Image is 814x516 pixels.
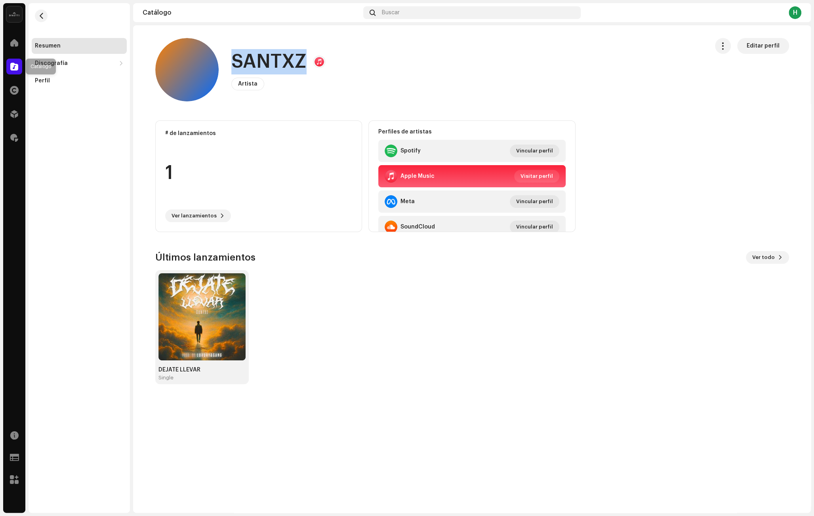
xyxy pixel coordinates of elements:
[32,38,127,54] re-m-nav-item: Resumen
[238,81,257,87] span: Artista
[514,170,559,183] button: Visitar perfil
[165,130,353,137] div: # de lanzamientos
[35,43,61,49] div: Resumen
[32,55,127,71] re-m-nav-dropdown: Discografía
[510,195,559,208] button: Vincular perfil
[510,221,559,233] button: Vincular perfil
[231,49,307,74] h1: SANTXZ
[746,251,789,264] button: Ver todo
[378,129,432,135] strong: Perfiles de artistas
[510,145,559,157] button: Vincular perfil
[155,120,362,232] re-o-card-data: # de lanzamientos
[158,367,246,373] div: DÉJATE LLEVAR
[158,273,246,360] img: f30e9e0d-e0d1-472e-b1a9-2d7bb2d5bc96
[382,10,400,16] span: Buscar
[35,78,50,84] div: Perfil
[155,251,255,264] h3: Últimos lanzamientos
[6,6,22,22] img: 02a7c2d3-3c89-4098-b12f-2ff2945c95ee
[400,224,435,230] div: SoundCloud
[400,148,421,154] div: Spotify
[158,375,173,381] div: Single
[172,208,217,224] span: Ver lanzamientos
[516,143,553,159] span: Vincular perfil
[165,209,231,222] button: Ver lanzamientos
[789,6,801,19] div: H
[747,38,780,54] span: Editar perfil
[400,173,435,179] div: Apple Music
[520,168,553,184] span: Visitar perfil
[35,60,68,67] div: Discografía
[400,198,415,205] div: Meta
[516,194,553,209] span: Vincular perfil
[32,73,127,89] re-m-nav-item: Perfil
[516,219,553,235] span: Vincular perfil
[752,249,775,265] span: Ver todo
[737,38,789,54] button: Editar perfil
[143,10,360,16] div: Catálogo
